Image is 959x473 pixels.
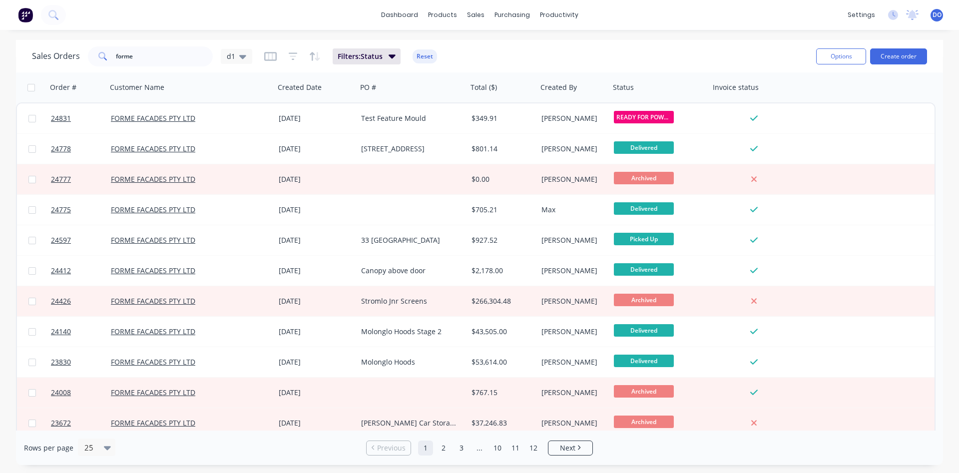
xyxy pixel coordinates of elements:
[472,266,530,276] div: $2,178.00
[548,443,592,453] a: Next page
[51,327,71,337] span: 24140
[279,266,353,276] div: [DATE]
[454,441,469,456] a: Page 3
[541,205,603,215] div: Max
[541,235,603,245] div: [PERSON_NAME]
[362,441,597,456] ul: Pagination
[614,172,674,184] span: Archived
[51,286,111,316] a: 24426
[50,82,76,92] div: Order #
[51,164,111,194] a: 24777
[361,113,459,123] div: Test Feature Mould
[360,82,376,92] div: PO #
[111,357,195,367] a: FORME FACADES PTY LTD
[279,418,353,428] div: [DATE]
[111,235,195,245] a: FORME FACADES PTY LTD
[279,144,353,154] div: [DATE]
[541,357,603,367] div: [PERSON_NAME]
[111,113,195,123] a: FORME FACADES PTY LTD
[614,355,674,367] span: Delivered
[472,296,530,306] div: $266,304.48
[51,317,111,347] a: 24140
[51,256,111,286] a: 24412
[472,205,530,215] div: $705.21
[111,144,195,153] a: FORME FACADES PTY LTD
[613,82,634,92] div: Status
[541,327,603,337] div: [PERSON_NAME]
[472,113,530,123] div: $349.91
[51,144,71,154] span: 24778
[32,51,80,61] h1: Sales Orders
[614,111,674,123] span: READY FOR POWDE...
[614,324,674,337] span: Delivered
[279,296,353,306] div: [DATE]
[614,294,674,306] span: Archived
[614,141,674,154] span: Delivered
[51,235,71,245] span: 24597
[279,327,353,337] div: [DATE]
[361,357,459,367] div: Molonglo Hoods
[541,113,603,123] div: [PERSON_NAME]
[51,195,111,225] a: 24775
[541,296,603,306] div: [PERSON_NAME]
[870,48,927,64] button: Create order
[472,235,530,245] div: $927.52
[413,49,437,63] button: Reset
[361,418,459,428] div: [PERSON_NAME] Car Storage frames
[489,7,535,22] div: purchasing
[541,266,603,276] div: [PERSON_NAME]
[462,7,489,22] div: sales
[541,418,603,428] div: [PERSON_NAME]
[614,416,674,428] span: Archived
[51,134,111,164] a: 24778
[361,266,459,276] div: Canopy above door
[377,443,406,453] span: Previous
[541,388,603,398] div: [PERSON_NAME]
[614,385,674,398] span: Archived
[614,263,674,276] span: Delivered
[18,7,33,22] img: Factory
[816,48,866,64] button: Options
[472,144,530,154] div: $801.14
[24,443,73,453] span: Rows per page
[490,441,505,456] a: Page 10
[472,174,530,184] div: $0.00
[111,388,195,397] a: FORME FACADES PTY LTD
[540,82,577,92] div: Created By
[51,408,111,438] a: 23672
[541,144,603,154] div: [PERSON_NAME]
[51,378,111,408] a: 24008
[279,205,353,215] div: [DATE]
[51,418,71,428] span: 23672
[614,233,674,245] span: Picked Up
[361,235,459,245] div: 33 [GEOGRAPHIC_DATA]
[367,443,411,453] a: Previous page
[111,174,195,184] a: FORME FACADES PTY LTD
[471,82,497,92] div: Total ($)
[51,174,71,184] span: 24777
[51,225,111,255] a: 24597
[111,266,195,275] a: FORME FACADES PTY LTD
[472,388,530,398] div: $767.15
[361,327,459,337] div: Molonglo Hoods Stage 2
[472,327,530,337] div: $43,505.00
[338,51,383,61] span: Filters: Status
[333,48,401,64] button: Filters:Status
[279,388,353,398] div: [DATE]
[279,174,353,184] div: [DATE]
[278,82,322,92] div: Created Date
[843,7,880,22] div: settings
[713,82,759,92] div: Invoice status
[116,46,213,66] input: Search...
[361,144,459,154] div: [STREET_ADDRESS]
[418,441,433,456] a: Page 1 is your current page
[51,357,71,367] span: 23830
[51,266,71,276] span: 24412
[361,296,459,306] div: Stromlo Jnr Screens
[526,441,541,456] a: Page 12
[51,113,71,123] span: 24831
[541,174,603,184] div: [PERSON_NAME]
[279,235,353,245] div: [DATE]
[111,418,195,428] a: FORME FACADES PTY LTD
[535,7,583,22] div: productivity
